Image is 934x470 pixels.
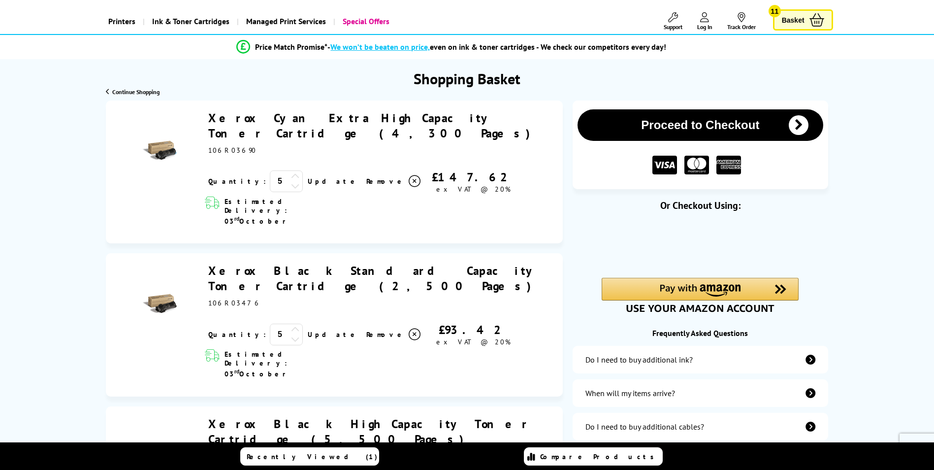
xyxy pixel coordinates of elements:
a: Update [308,330,358,339]
a: Delete item from your basket [366,174,422,189]
span: We won’t be beaten on price, [330,42,430,52]
span: ex VAT @ 20% [436,185,511,194]
a: Managed Print Services [237,9,333,34]
button: Proceed to Checkout [578,109,823,141]
a: Log In [697,12,712,31]
a: Xerox Black High Capacity Toner Cartridge (5,500 Pages) [208,416,530,447]
h1: Shopping Basket [414,69,520,88]
a: Compare Products [524,447,663,466]
span: Compare Products [540,452,659,461]
a: Delete item from your basket [366,327,422,342]
div: Frequently Asked Questions [573,328,828,338]
img: American Express [716,156,741,175]
span: 106R03690 [208,146,257,155]
img: VISA [652,156,677,175]
a: Basket 11 [773,9,833,31]
span: 11 [769,5,781,17]
a: Ink & Toner Cartridges [143,9,237,34]
a: Support [664,12,682,31]
span: Remove [366,177,405,186]
a: Track Order [727,12,756,31]
span: Basket [782,13,805,27]
span: 106R03476 [208,299,261,307]
span: Ink & Toner Cartridges [152,9,229,34]
div: Amazon Pay - Use your Amazon account [602,278,799,312]
a: Xerox Black Standard Capacity Toner Cartridge (2,500 Pages) [208,263,538,294]
a: items-arrive [573,379,828,407]
div: When will my items arrive? [585,388,675,398]
span: Estimated Delivery: 03 October [225,350,346,378]
span: Price Match Promise* [255,42,327,52]
a: additional-ink [573,346,828,373]
a: Update [308,177,358,186]
li: modal_Promise [78,38,825,56]
sup: rd [234,368,239,375]
a: additional-cables [573,413,828,440]
sup: rd [234,215,239,222]
span: Recently Viewed (1) [247,452,378,461]
img: Xerox Cyan Extra High Capacity Toner Cartridge (4,300 Pages) [142,134,177,168]
a: Printers [101,9,143,34]
img: Xerox Black Standard Capacity Toner Cartridge (2,500 Pages) [142,287,177,321]
span: Quantity: [208,177,266,186]
span: Quantity: [208,330,266,339]
span: Continue Shopping [112,88,160,96]
a: Xerox Cyan Extra High Capacity Toner Cartridge (4,300 Pages) [208,110,537,141]
div: £93.42 [422,322,525,337]
div: Do I need to buy additional ink? [585,355,693,365]
div: Or Checkout Using: [573,199,828,212]
span: Log In [697,23,712,31]
span: Estimated Delivery: 03 October [225,197,346,226]
iframe: PayPal [602,228,799,261]
span: ex VAT @ 20% [436,337,511,346]
a: Special Offers [333,9,397,34]
a: Continue Shopping [106,88,160,96]
div: - even on ink & toner cartridges - We check our competitors every day! [327,42,666,52]
a: Recently Viewed (1) [240,447,379,466]
span: Support [664,23,682,31]
span: Remove [366,330,405,339]
div: Do I need to buy additional cables? [585,422,704,432]
div: £147.62 [422,169,525,185]
img: MASTER CARD [684,156,709,175]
